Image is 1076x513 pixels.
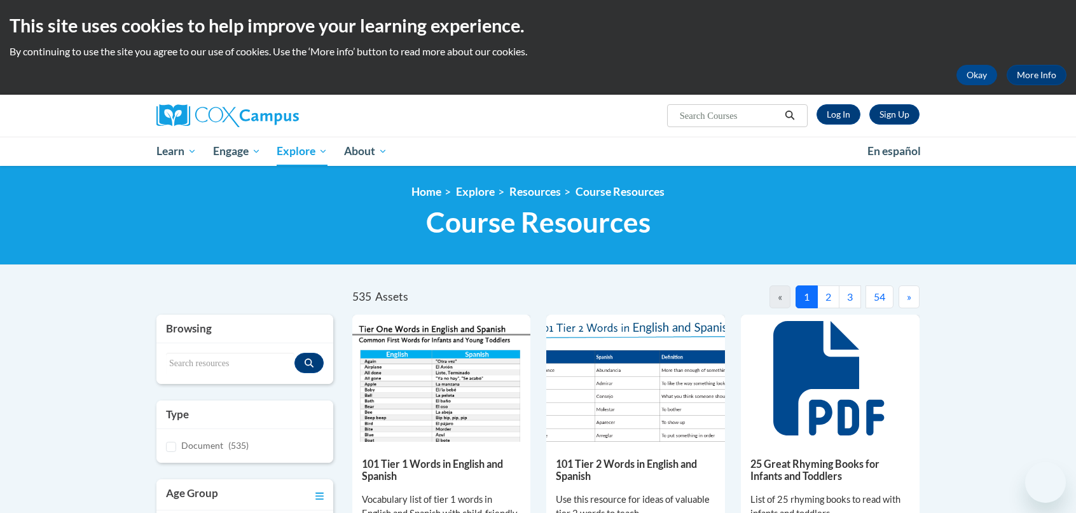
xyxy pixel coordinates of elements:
p: By continuing to use the site you agree to our use of cookies. Use the ‘More info’ button to read... [10,44,1066,58]
a: Resources [509,185,561,198]
button: 1 [796,285,818,308]
img: d35314be-4b7e-462d-8f95-b17e3d3bb747.pdf [352,315,531,442]
iframe: Button to launch messaging window [1025,462,1066,503]
img: 836e94b2-264a-47ae-9840-fb2574307f3b.pdf [546,315,725,442]
div: Main menu [137,137,939,166]
span: » [907,291,911,303]
span: 535 [352,290,371,303]
a: Cox Campus [156,104,398,127]
button: Search resources [294,353,324,373]
input: Search resources [166,353,294,374]
h5: 25 Great Rhyming Books for Infants and Toddlers [750,458,910,482]
a: Explore [268,137,336,166]
img: Cox Campus [156,104,299,127]
h5: 101 Tier 1 Words in English and Spanish [362,458,521,482]
a: Engage [205,137,269,166]
button: 3 [839,285,861,308]
span: En español [867,144,921,158]
a: En español [859,138,929,165]
h5: 101 Tier 2 Words in English and Spanish [556,458,715,482]
a: About [336,137,396,166]
input: Search Courses [679,108,780,123]
nav: Pagination Navigation [636,285,920,308]
a: Course Resources [576,185,665,198]
button: 54 [866,285,893,308]
a: Toggle collapse [315,486,324,503]
a: Log In [817,104,860,125]
button: Next [899,285,920,308]
h3: Type [166,407,324,422]
span: Explore [277,144,328,159]
button: Okay [956,65,997,85]
span: (535) [228,440,249,451]
a: Register [869,104,920,125]
a: Home [411,185,441,198]
button: Search [780,108,799,123]
span: Course Resources [426,205,651,239]
a: Explore [456,185,495,198]
h2: This site uses cookies to help improve your learning experience. [10,13,1066,38]
h3: Browsing [166,321,324,336]
a: More Info [1007,65,1066,85]
h3: Age Group [166,486,218,503]
span: Learn [156,144,197,159]
span: Assets [375,290,408,303]
a: Learn [148,137,205,166]
span: Engage [213,144,261,159]
span: About [344,144,387,159]
button: 2 [817,285,839,308]
span: Document [181,440,223,451]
